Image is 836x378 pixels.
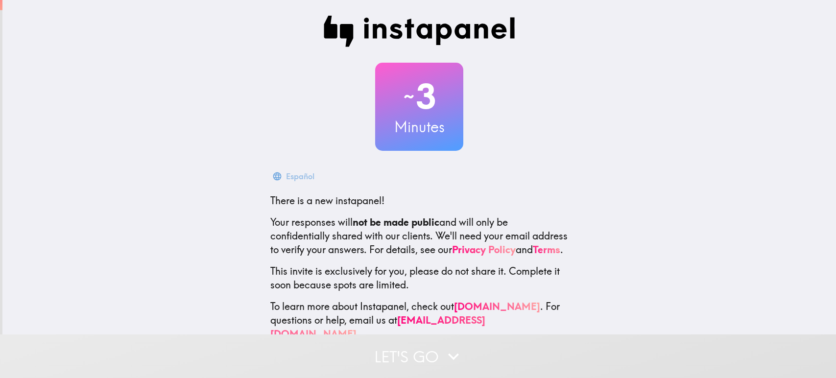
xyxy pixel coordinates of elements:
img: Instapanel [323,16,515,47]
h2: 3 [375,76,463,117]
a: Privacy Policy [452,243,516,256]
div: Español [286,169,314,183]
button: Español [270,166,318,186]
p: To learn more about Instapanel, check out . For questions or help, email us at . [270,300,568,341]
h3: Minutes [375,117,463,137]
span: ~ [402,82,416,111]
p: This invite is exclusively for you, please do not share it. Complete it soon because spots are li... [270,264,568,292]
b: not be made public [353,216,439,228]
a: Terms [533,243,560,256]
span: There is a new instapanel! [270,194,384,207]
p: Your responses will and will only be confidentially shared with our clients. We'll need your emai... [270,215,568,257]
a: [DOMAIN_NAME] [454,300,540,312]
